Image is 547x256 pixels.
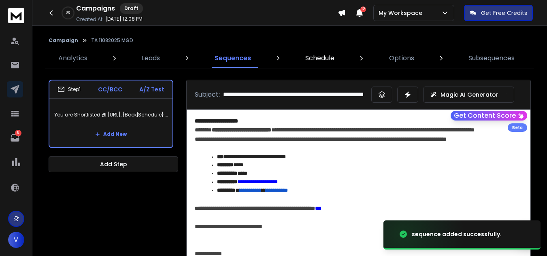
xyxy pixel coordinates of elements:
p: Created At: [76,16,104,23]
button: V [8,232,24,248]
p: 0 % [66,11,70,15]
button: Magic AI Generator [423,87,514,103]
a: Options [384,49,419,68]
button: Get Free Credits [464,5,533,21]
p: Options [389,53,414,63]
p: You are Shortlisted @ [URL], {Book|Schedule} your {slot|time} for the {interview|interview round}... [54,104,168,126]
div: Beta [508,123,527,132]
span: 12 [360,6,366,12]
p: Subject: [195,90,220,99]
p: TA 11082025 MGD [91,37,133,44]
p: Analytics [58,53,87,63]
p: Get Free Credits [481,9,527,17]
div: Draft [120,3,143,14]
a: 5 [7,130,23,146]
p: CC/BCC [98,85,122,93]
img: logo [8,8,24,23]
p: 5 [15,130,21,136]
h1: Campaigns [76,4,115,13]
p: Schedule [305,53,334,63]
a: Leads [137,49,165,68]
p: Magic AI Generator [441,91,498,99]
p: My Workspace [379,9,426,17]
a: Subsequences [464,49,519,68]
p: Sequences [215,53,251,63]
button: Campaign [49,37,78,44]
li: Step1CC/BCCA/Z TestYou are Shortlisted @ [URL], {Book|Schedule} your {slot|time} for the {intervi... [49,80,173,148]
p: [DATE] 12:08 PM [105,16,143,22]
p: A/Z Test [139,85,164,93]
button: Add Step [49,156,178,172]
div: sequence added successfully. [412,230,502,238]
div: Step 1 [57,86,81,93]
a: Analytics [53,49,92,68]
p: Leads [142,53,160,63]
a: Schedule [300,49,339,68]
a: Sequences [210,49,256,68]
button: Get Content Score [451,111,527,121]
p: Subsequences [468,53,515,63]
button: Add New [89,126,133,142]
